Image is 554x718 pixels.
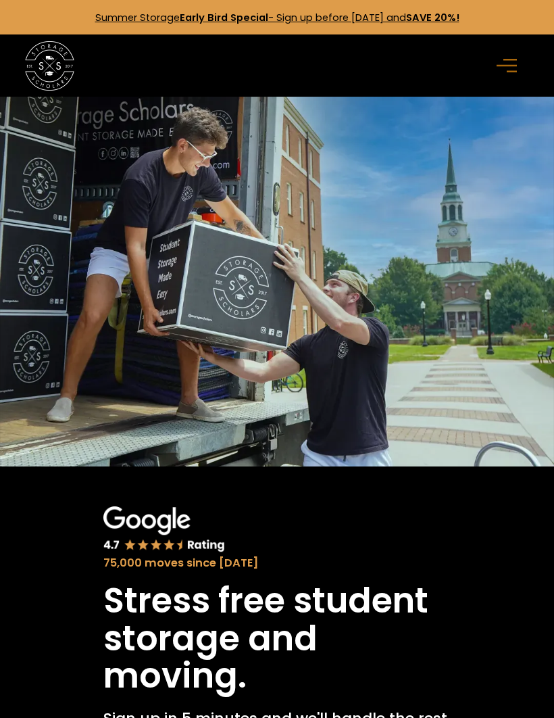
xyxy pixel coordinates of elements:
h1: Stress free student storage and moving. [103,582,451,695]
img: Google 4.7 star rating [103,506,225,553]
div: menu [489,46,529,86]
div: 75,000 moves since [DATE] [103,555,451,572]
img: Storage Scholars main logo [25,41,75,91]
a: Summer StorageEarly Bird Special- Sign up before [DATE] andSAVE 20%! [95,11,459,24]
strong: Early Bird Special [180,11,268,24]
a: home [25,41,75,91]
strong: SAVE 20%! [406,11,459,24]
